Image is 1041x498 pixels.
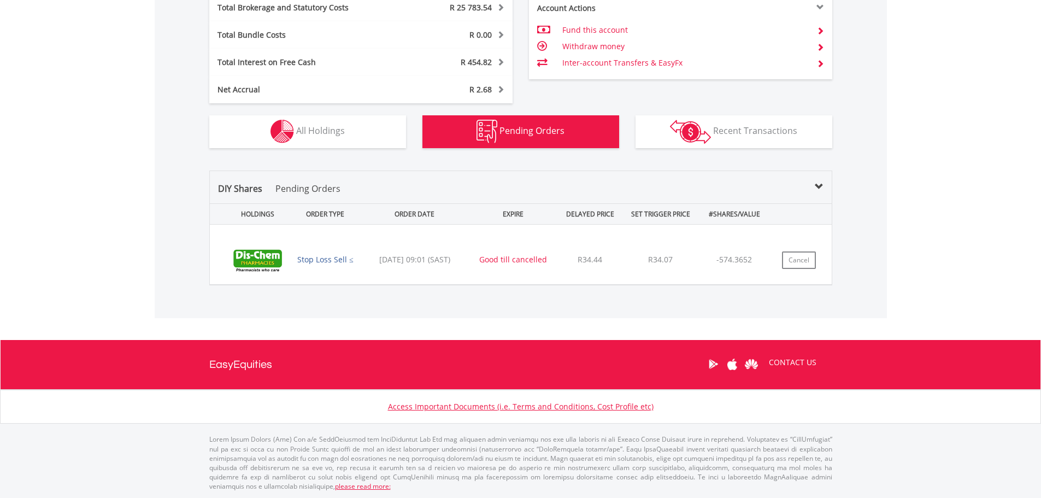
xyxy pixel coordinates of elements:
a: Google Play [704,347,723,381]
div: #SHARES/VALUE [697,204,772,224]
img: transactions-zar-wht.png [670,120,711,144]
button: All Holdings [209,115,406,148]
div: Account Actions [529,3,681,14]
img: EQU.ZA.DCP.png [223,238,292,282]
td: Withdraw money [562,38,808,55]
div: Total Interest on Free Cash [209,57,386,68]
td: Inter-account Transfers & EasyFx [562,55,808,71]
p: Lorem Ipsum Dolors (Ame) Con a/e SeddOeiusmod tem InciDiduntut Lab Etd mag aliquaen admin veniamq... [209,435,832,491]
span: R34.07 [648,254,673,265]
div: Total Brokerage and Statutory Costs [209,2,386,13]
a: Apple [723,347,742,381]
a: please read more: [335,482,391,491]
span: R 25 783.54 [450,2,492,13]
span: Pending Orders [499,125,564,137]
div: [DATE] 09:01 (SAST) [358,254,470,265]
a: EasyEquities [209,340,272,389]
a: Huawei [742,347,761,381]
img: pending_instructions-wht.png [477,120,497,143]
div: Good till cancelled [473,254,554,265]
div: DELAYED PRICE [556,204,624,224]
span: R 2.68 [469,84,492,95]
button: Recent Transactions [636,115,832,148]
span: R34.44 [578,254,602,265]
a: Access Important Documents (i.e. Terms and Conditions, Cost Profile etc) [388,401,654,412]
span: All Holdings [296,125,345,137]
button: Cancel [782,251,816,269]
td: Fund this account [562,22,808,38]
div: -574.3652 [697,254,772,265]
div: SET TRIGGER PRICE [626,204,695,224]
div: Net Accrual [209,84,386,95]
div: EXPIRE [473,204,554,224]
button: Pending Orders [422,115,619,148]
span: R 454.82 [461,57,492,67]
p: Pending Orders [275,182,340,195]
a: CONTACT US [761,347,824,378]
img: holdings-wht.png [270,120,294,143]
div: ORDER DATE [358,204,470,224]
div: Total Bundle Costs [209,30,386,40]
span: Recent Transactions [713,125,797,137]
div: HOLDINGS [217,204,292,224]
span: R 0.00 [469,30,492,40]
span: DIY Shares [218,183,262,195]
div: ORDER TYPE [295,204,357,224]
div: Stop Loss Sell ≤ [295,254,357,265]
